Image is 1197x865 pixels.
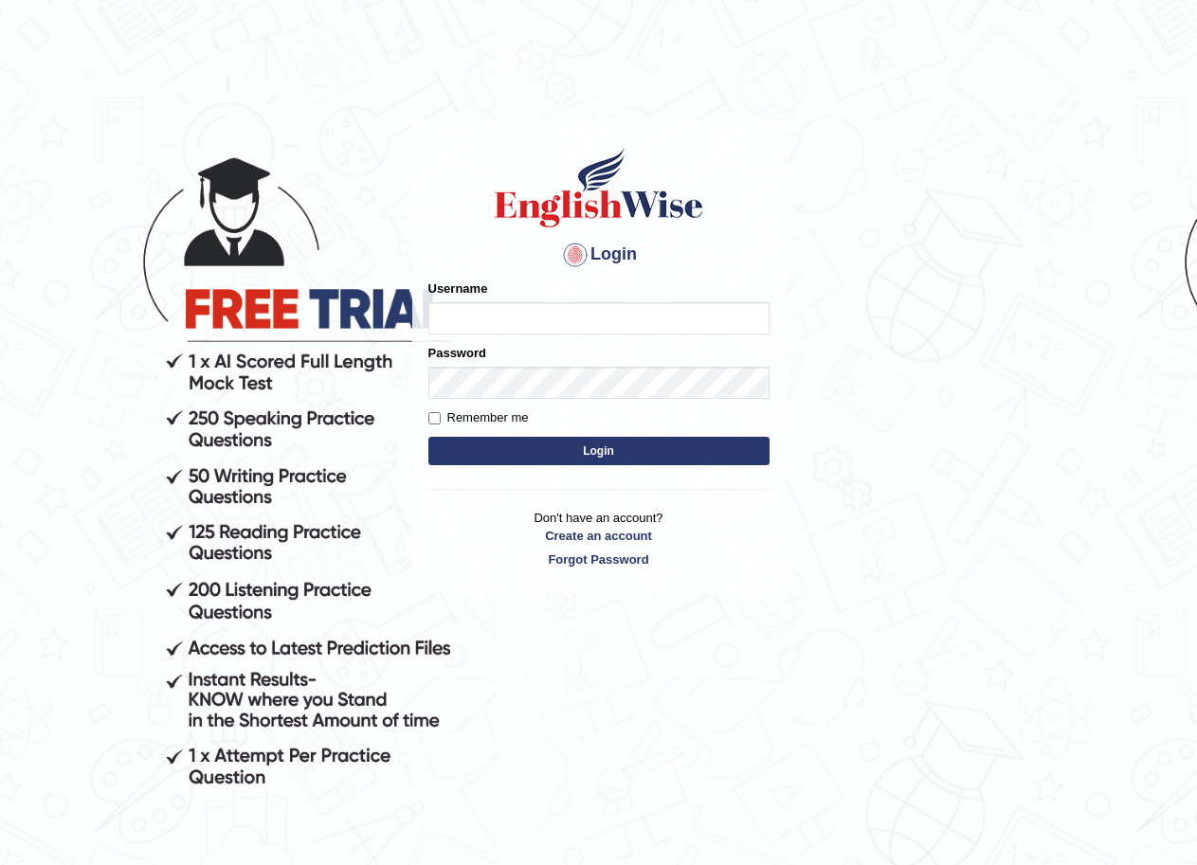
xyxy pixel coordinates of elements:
[428,408,529,427] label: Remember me
[428,279,488,297] label: Username
[428,437,770,465] button: Login
[491,145,707,230] img: Logo of English Wise sign in for intelligent practice with AI
[428,550,770,568] a: Forgot Password
[428,240,770,270] h4: Login
[428,509,770,568] p: Don't have an account?
[428,527,770,545] a: Create an account
[428,412,441,424] input: Remember me
[428,344,486,362] label: Password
